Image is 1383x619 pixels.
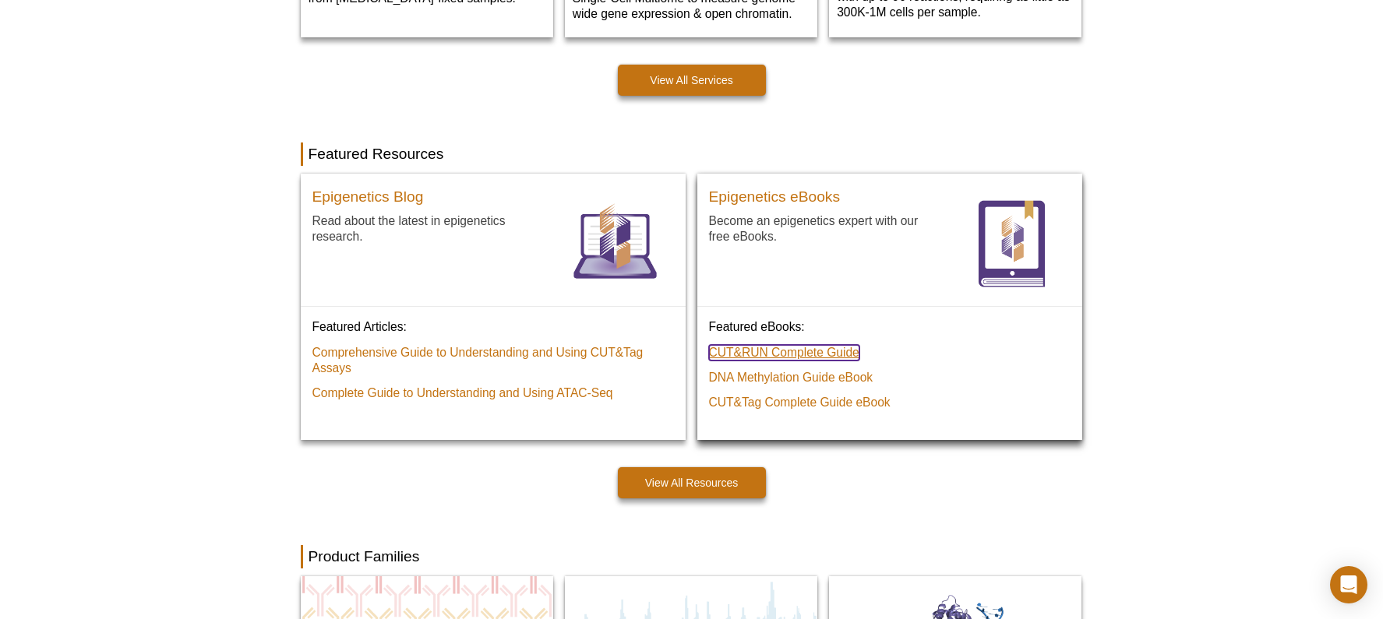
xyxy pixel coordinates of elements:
a: DNA Methylation Guide eBook [709,370,873,385]
a: CUT&Tag Complete Guide eBook [709,395,891,410]
a: Blog [557,185,674,306]
img: Blog [557,185,674,302]
img: eBooks [954,185,1071,302]
a: Comprehensive Guide to Understanding and Using CUT&Tag Assays [312,345,656,376]
a: eBooks [954,185,1071,306]
h2: Product Families [301,545,1083,568]
a: View All Services [618,65,766,96]
a: Complete Guide to Understanding and Using ATAC‑Seq [312,385,613,401]
p: Featured Articles: [312,318,674,335]
p: Read about the latest in epigenetics research. [312,213,545,244]
a: Epigenetics eBooks [709,185,841,213]
h2: Featured Resources [301,142,1083,166]
a: Epigenetics Blog [312,185,424,213]
h3: Epigenetics Blog [312,189,424,205]
a: View All Resources [618,467,766,498]
h3: Epigenetics eBooks [709,189,841,205]
div: Open Intercom Messenger [1330,566,1367,603]
p: Become an epigenetics expert with our free eBooks. [709,213,942,244]
p: Featured eBooks: [709,318,1071,335]
a: CUT&RUN Complete Guide [709,345,859,360]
